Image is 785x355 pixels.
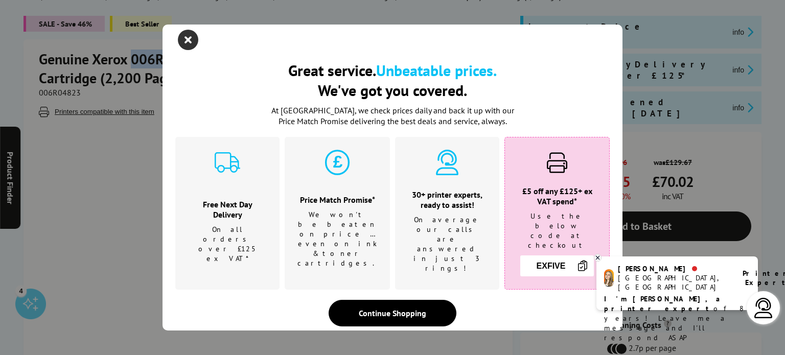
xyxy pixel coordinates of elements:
div: [GEOGRAPHIC_DATA], [GEOGRAPHIC_DATA] [618,273,730,292]
h3: 30+ printer experts, ready to assist! [408,190,487,210]
b: I'm [PERSON_NAME], a printer expert [604,294,723,313]
h3: Price Match Promise* [297,195,377,205]
button: close modal [180,32,196,48]
p: Use the below code at checkout [518,211,596,250]
img: expert-cyan.svg [434,150,460,175]
img: amy-livechat.png [604,269,614,287]
img: user-headset-light.svg [753,298,774,318]
h3: Free Next Day Delivery [188,199,267,220]
p: of 8 years! Leave me a message and I'll respond ASAP [604,294,750,343]
div: Continue Shopping [329,300,456,326]
b: Unbeatable prices. [376,60,497,80]
p: On average our calls are answered in just 3 rings! [408,215,487,273]
p: We won't be beaten on price …even on ink & toner cartridges. [297,210,377,268]
h2: Great service. We've got you covered. [175,60,610,100]
img: price-promise-cyan.svg [325,150,350,175]
img: delivery-cyan.svg [215,150,240,175]
p: On all orders over £125 ex VAT* [188,225,267,264]
h3: £5 off any £125+ ex VAT spend* [518,186,596,206]
p: At [GEOGRAPHIC_DATA], we check prices daily and back it up with our Price Match Promise deliverin... [265,105,520,127]
div: [PERSON_NAME] [618,264,730,273]
img: Copy Icon [576,259,589,272]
